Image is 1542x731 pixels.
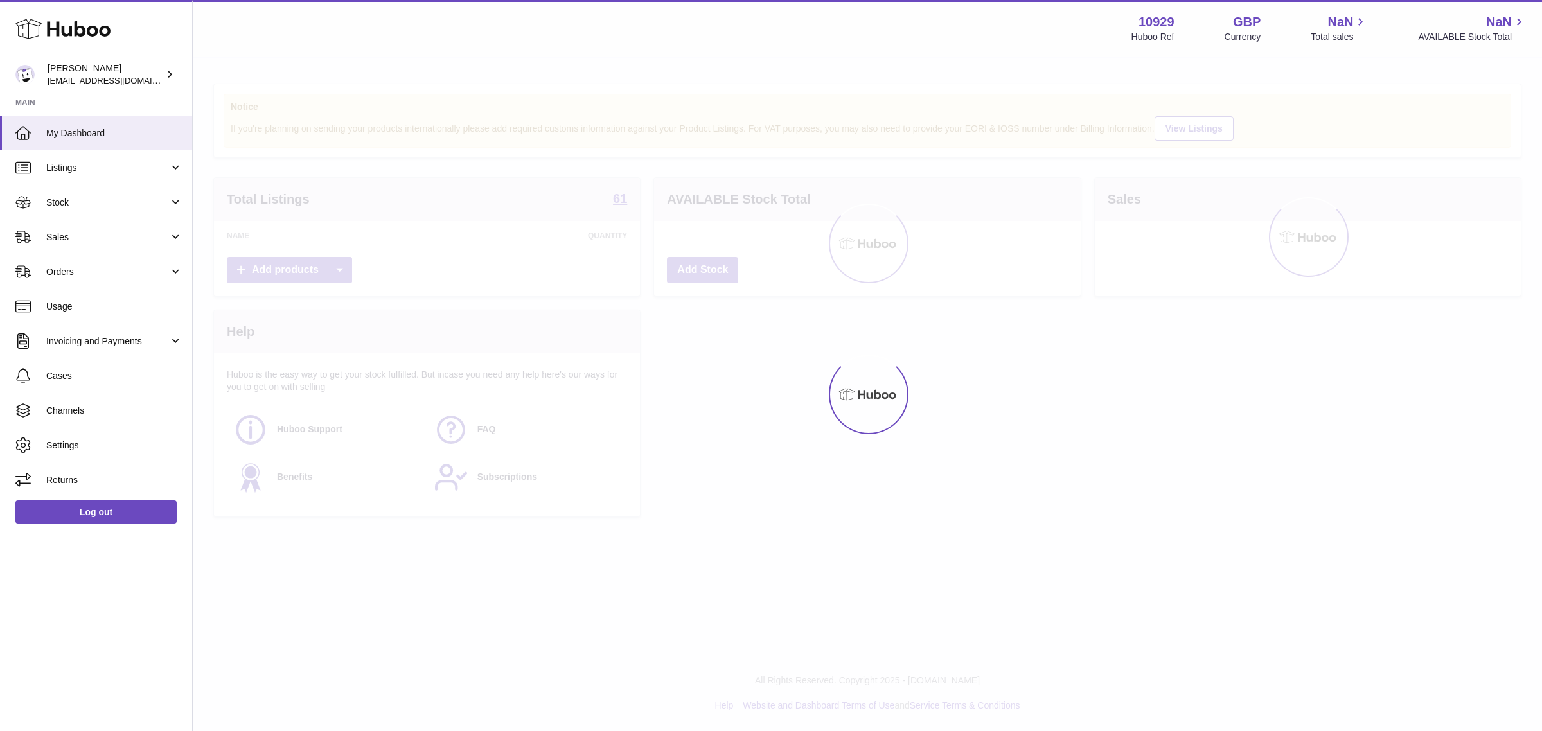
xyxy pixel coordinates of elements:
span: Cases [46,370,182,382]
a: Log out [15,500,177,524]
span: Settings [46,439,182,452]
span: My Dashboard [46,127,182,139]
strong: GBP [1233,13,1261,31]
span: Total sales [1311,31,1368,43]
span: Stock [46,197,169,209]
strong: 10929 [1139,13,1174,31]
span: [EMAIL_ADDRESS][DOMAIN_NAME] [48,75,189,85]
span: Invoicing and Payments [46,335,169,348]
a: NaN AVAILABLE Stock Total [1418,13,1527,43]
div: Huboo Ref [1131,31,1174,43]
span: Listings [46,162,169,174]
span: Sales [46,231,169,243]
a: NaN Total sales [1311,13,1368,43]
span: NaN [1486,13,1512,31]
span: Orders [46,266,169,278]
span: NaN [1327,13,1353,31]
div: [PERSON_NAME] [48,62,163,87]
span: Returns [46,474,182,486]
span: Usage [46,301,182,313]
div: Currency [1225,31,1261,43]
img: internalAdmin-10929@internal.huboo.com [15,65,35,84]
span: Channels [46,405,182,417]
span: AVAILABLE Stock Total [1418,31,1527,43]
